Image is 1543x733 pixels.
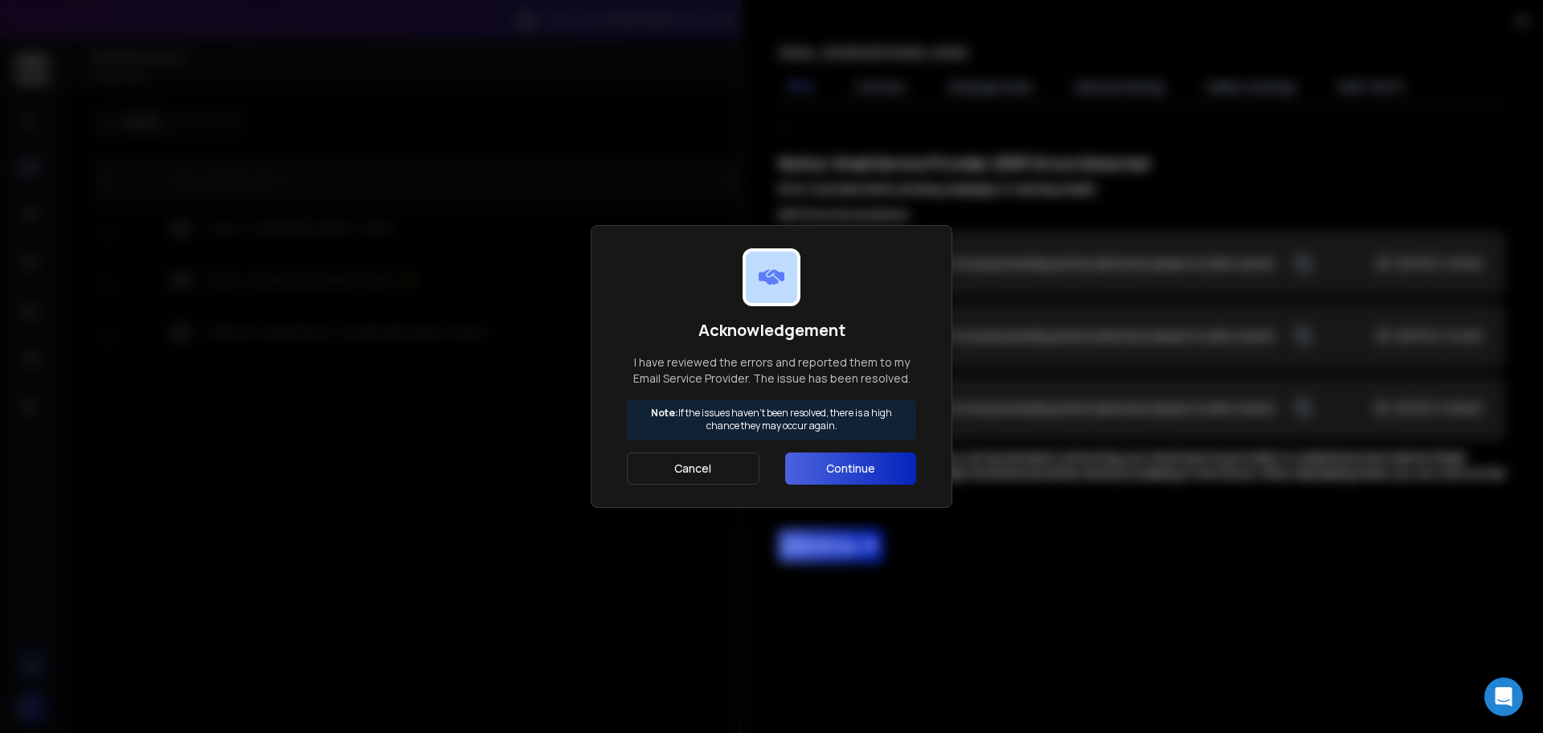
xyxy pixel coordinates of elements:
p: I have reviewed the errors and reported them to my Email Service Provider. The issue has been res... [627,354,916,387]
div: Open Intercom Messenger [1484,678,1523,716]
p: If the issues haven't been resolved, there is a high chance they may occur again. [634,407,909,432]
h1: Acknowledgement [627,319,916,342]
button: Continue [785,452,916,485]
div: ; [779,117,1504,562]
button: Cancel [627,452,759,485]
strong: Note: [651,406,678,420]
